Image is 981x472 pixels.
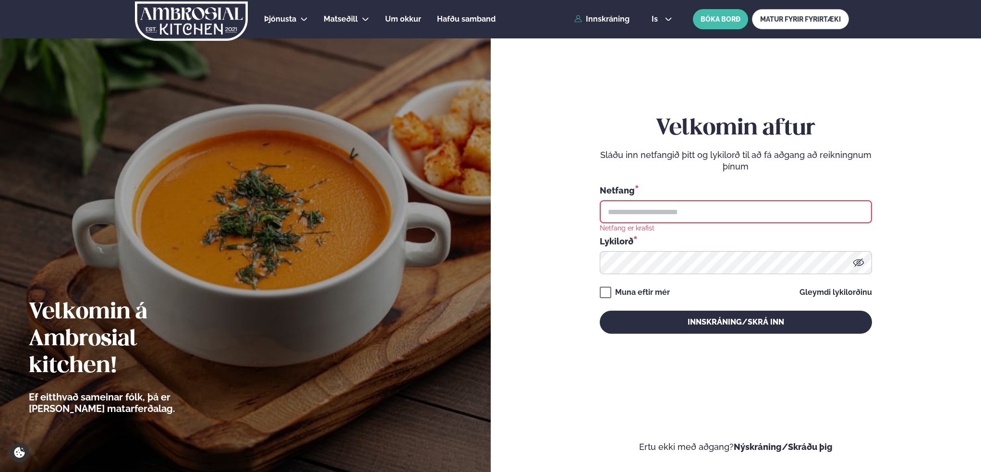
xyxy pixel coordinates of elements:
[600,115,872,142] h2: Velkomin aftur
[29,391,228,414] p: Ef eitthvað sameinar fólk, þá er [PERSON_NAME] matarferðalag.
[600,223,654,232] div: Netfang er krafist
[693,9,748,29] button: BÓKA BORÐ
[385,14,421,24] span: Um okkur
[734,442,833,452] a: Nýskráning/Skráðu þig
[600,311,872,334] button: Innskráning/Skrá inn
[600,149,872,172] p: Sláðu inn netfangið þitt og lykilorð til að fá aðgang að reikningnum þínum
[264,14,296,24] span: Þjónusta
[324,14,358,24] span: Matseðill
[600,235,872,247] div: Lykilorð
[644,15,680,23] button: is
[324,13,358,25] a: Matseðill
[437,13,496,25] a: Hafðu samband
[520,441,953,453] p: Ertu ekki með aðgang?
[264,13,296,25] a: Þjónusta
[799,289,872,296] a: Gleymdi lykilorðinu
[652,15,661,23] span: is
[600,184,872,196] div: Netfang
[10,443,29,462] a: Cookie settings
[437,14,496,24] span: Hafðu samband
[29,299,228,380] h2: Velkomin á Ambrosial kitchen!
[752,9,849,29] a: MATUR FYRIR FYRIRTÆKI
[134,1,249,41] img: logo
[385,13,421,25] a: Um okkur
[574,15,630,24] a: Innskráning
